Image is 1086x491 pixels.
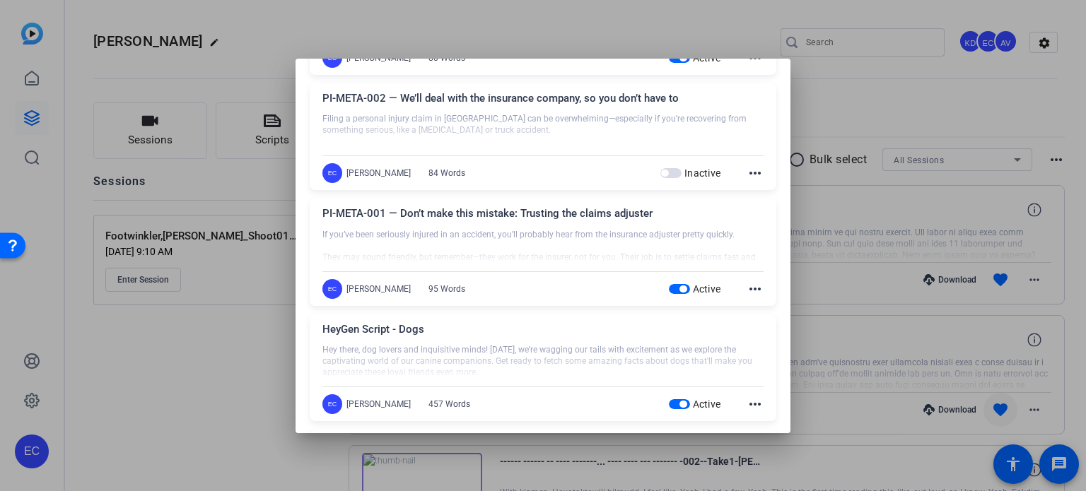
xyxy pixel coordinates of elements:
div: PI-META-001 — Don’t make this mistake: Trusting the claims adjuster [322,206,764,229]
div: 84 Words [428,167,465,179]
div: EC [322,279,342,299]
span: Active [693,398,721,410]
div: EC [322,394,342,414]
div: [PERSON_NAME] [346,167,411,179]
div: 95 Words [428,283,465,295]
span: Inactive [684,167,720,179]
div: HeyGen Script - Dogs [322,321,764,345]
div: EC [322,163,342,183]
mat-icon: more_horiz [747,280,764,297]
span: Active [693,52,721,64]
div: 457 Words [428,398,470,410]
div: [PERSON_NAME] [346,283,411,295]
mat-icon: more_horiz [747,165,764,182]
span: Active [693,283,721,295]
div: PI-META-002 — We’ll deal with the insurance company, so you don’t have to [322,90,764,114]
div: [PERSON_NAME] [346,398,411,410]
mat-icon: more_horiz [747,396,764,413]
